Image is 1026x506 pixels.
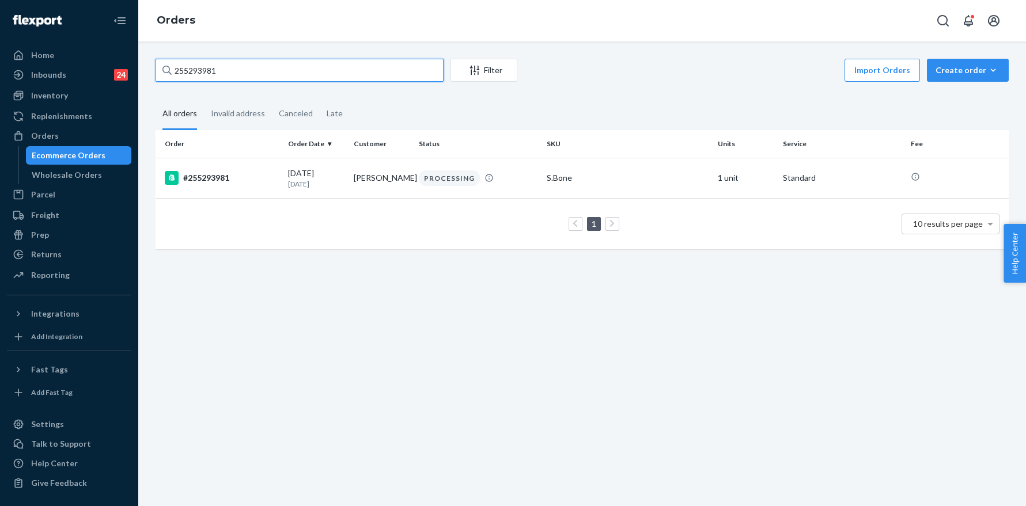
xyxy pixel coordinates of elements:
div: Prep [31,229,49,241]
a: Add Integration [7,328,131,346]
div: Integrations [31,308,79,319]
a: Home [7,46,131,64]
a: Returns [7,245,131,264]
button: Close Navigation [108,9,131,32]
a: Orders [7,127,131,145]
td: [PERSON_NAME] [349,158,415,198]
a: Inventory [7,86,131,105]
div: Home [31,50,54,61]
th: Order Date [283,130,349,158]
div: Customer [354,139,410,149]
div: Parcel [31,189,55,200]
div: All orders [162,98,197,130]
div: Add Fast Tag [31,387,73,397]
div: Give Feedback [31,477,87,489]
div: Freight [31,210,59,221]
button: Give Feedback [7,474,131,492]
a: Inbounds24 [7,66,131,84]
div: Wholesale Orders [32,169,102,181]
div: Talk to Support [31,438,91,450]
div: Fast Tags [31,364,68,375]
div: Ecommerce Orders [32,150,105,161]
div: S.Bone [547,172,708,184]
div: Inventory [31,90,68,101]
a: Ecommerce Orders [26,146,132,165]
div: Filter [451,64,517,76]
button: Open notifications [957,9,980,32]
a: Prep [7,226,131,244]
a: Wholesale Orders [26,166,132,184]
div: Replenishments [31,111,92,122]
a: Add Fast Tag [7,383,131,402]
a: Settings [7,415,131,433]
th: Service [778,130,906,158]
button: Filter [450,59,517,82]
th: SKU [542,130,713,158]
button: Create order [927,59,1009,82]
th: Status [414,130,542,158]
a: Talk to Support [7,435,131,453]
input: Search orders [156,59,444,82]
div: Create order [936,64,1000,76]
button: Help Center [1004,224,1026,283]
a: Reporting [7,266,131,284]
th: Units [713,130,779,158]
a: Replenishments [7,107,131,125]
div: Settings [31,419,64,430]
div: [DATE] [288,168,344,189]
div: #255293981 [165,171,279,185]
div: Help Center [31,458,78,469]
div: Late [327,98,343,128]
div: Invalid address [211,98,265,128]
div: PROCESSING [419,170,480,186]
a: Page 1 is your current page [589,219,599,229]
td: 1 unit [713,158,779,198]
a: Orders [157,14,195,26]
a: Help Center [7,454,131,473]
button: Fast Tags [7,360,131,379]
ol: breadcrumbs [147,4,205,37]
div: 24 [114,69,128,81]
div: Reporting [31,269,70,281]
div: Canceled [279,98,313,128]
div: Inbounds [31,69,66,81]
div: Add Integration [31,332,82,341]
th: Order [156,130,283,158]
div: Orders [31,130,59,142]
p: [DATE] [288,179,344,189]
button: Open account menu [982,9,1005,32]
a: Parcel [7,185,131,204]
button: Open Search Box [932,9,955,32]
div: Returns [31,249,62,260]
p: Standard [783,172,902,184]
img: Flexport logo [13,15,62,26]
button: Import Orders [845,59,920,82]
th: Fee [906,130,1009,158]
span: 10 results per page [913,219,983,229]
a: Freight [7,206,131,225]
button: Integrations [7,305,131,323]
